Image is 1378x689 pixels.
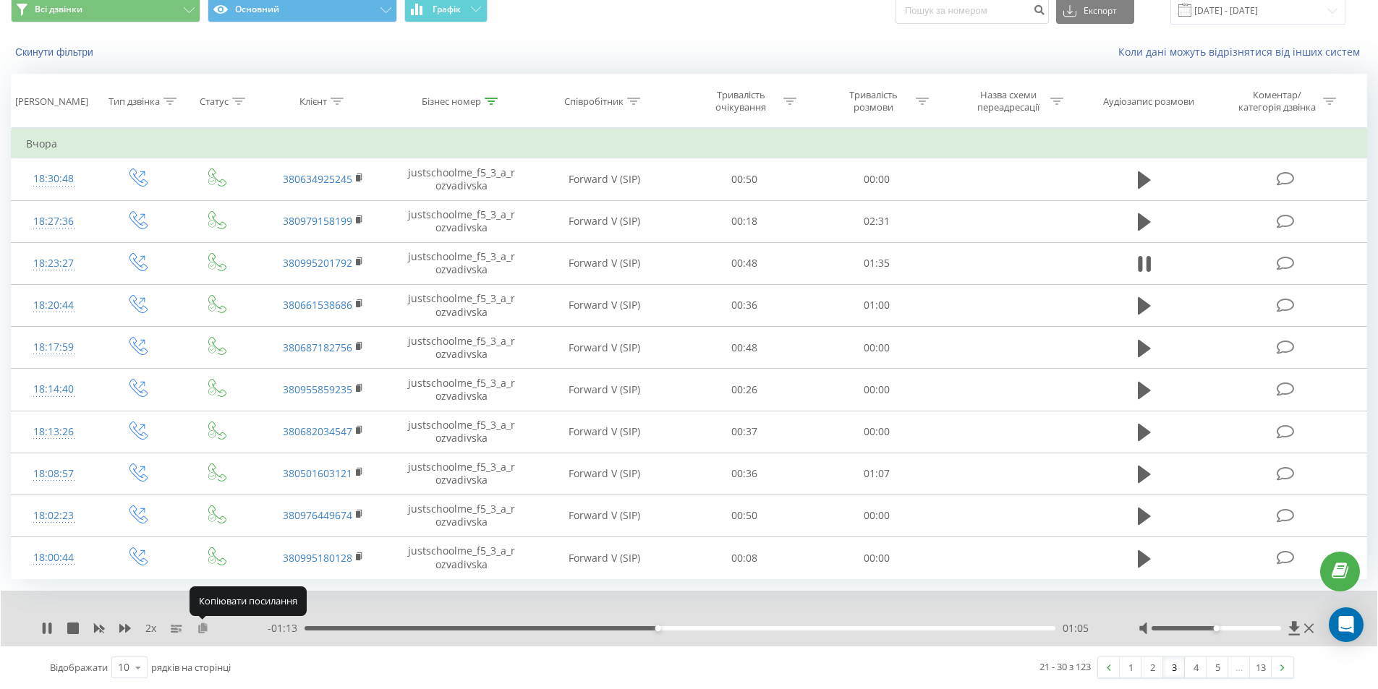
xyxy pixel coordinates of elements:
td: 00:18 [679,200,811,242]
a: 2 [1141,657,1163,677]
div: 18:08:57 [26,460,82,488]
div: Тип дзвінка [109,95,160,108]
td: 00:00 [811,537,943,579]
td: justschoolme_f5_3_a_rozvadivska [392,200,529,242]
td: Forward V (SIP) [530,369,679,411]
td: 00:36 [679,284,811,326]
td: 00:00 [811,158,943,200]
td: justschoolme_f5_3_a_rozvadivska [392,495,529,536]
a: 380634925245 [283,172,352,186]
div: Тривалість очікування [702,89,780,114]
div: 18:13:26 [26,418,82,446]
td: 00:50 [679,158,811,200]
td: Forward V (SIP) [530,411,679,453]
a: 380976449674 [283,508,352,522]
td: justschoolme_f5_3_a_rozvadivska [392,242,529,284]
a: 380995180128 [283,551,352,565]
td: 00:36 [679,453,811,495]
td: 00:37 [679,411,811,453]
td: 02:31 [811,200,943,242]
td: 01:35 [811,242,943,284]
td: justschoolme_f5_3_a_rozvadivska [392,327,529,369]
div: [PERSON_NAME] [15,95,88,108]
td: 00:00 [811,495,943,536]
span: Всі дзвінки [35,4,82,15]
div: Бізнес номер [422,95,481,108]
span: Відображати [50,661,108,674]
div: 10 [118,660,129,675]
div: 18:30:48 [26,165,82,193]
td: 01:00 [811,284,943,326]
a: 380501603121 [283,466,352,480]
div: 18:17:59 [26,333,82,361]
div: Копіювати посилання [190,586,307,615]
div: Коментар/категорія дзвінка [1235,89,1319,114]
span: Графік [433,4,461,14]
a: 380661538686 [283,298,352,312]
td: 01:07 [811,453,943,495]
a: 13 [1250,657,1272,677]
td: justschoolme_f5_3_a_rozvadivska [392,158,529,200]
td: 00:08 [679,537,811,579]
td: Forward V (SIP) [530,158,679,200]
div: Співробітник [564,95,624,108]
a: 380979158199 [283,214,352,228]
div: 18:20:44 [26,291,82,320]
div: 18:14:40 [26,375,82,403]
td: Forward V (SIP) [530,200,679,242]
a: 1 [1120,657,1141,677]
div: 18:02:23 [26,502,82,530]
td: 00:00 [811,327,943,369]
div: Тривалість розмови [835,89,912,114]
a: Коли дані можуть відрізнятися вiд інших систем [1118,45,1367,59]
div: 18:00:44 [26,544,82,572]
td: 00:26 [679,369,811,411]
td: Forward V (SIP) [530,453,679,495]
td: Forward V (SIP) [530,537,679,579]
td: Forward V (SIP) [530,242,679,284]
td: justschoolme_f5_3_a_rozvadivska [392,537,529,579]
td: 00:48 [679,327,811,369]
td: Вчора [12,129,1367,158]
a: 4 [1185,657,1207,677]
a: 380682034547 [283,424,352,438]
a: 380995201792 [283,256,352,270]
td: justschoolme_f5_3_a_rozvadivska [392,453,529,495]
td: 00:48 [679,242,811,284]
td: Forward V (SIP) [530,495,679,536]
td: 00:00 [811,411,943,453]
a: 380687182756 [283,341,352,354]
a: 3 [1163,657,1185,677]
button: Скинути фільтри [11,46,101,59]
a: 5 [1207,657,1228,677]
span: - 01:13 [268,621,305,635]
span: 2 x [145,621,156,635]
span: рядків на сторінці [151,661,231,674]
td: justschoolme_f5_3_a_rozvadivska [392,411,529,453]
td: Forward V (SIP) [530,284,679,326]
td: Forward V (SIP) [530,327,679,369]
div: Клієнт [299,95,327,108]
td: 00:50 [679,495,811,536]
div: Open Intercom Messenger [1329,607,1364,642]
td: 00:00 [811,369,943,411]
div: Accessibility label [655,625,661,631]
div: Accessibility label [1213,625,1219,631]
a: 380955859235 [283,382,352,396]
div: Назва схеми переадресації [969,89,1047,114]
div: 18:27:36 [26,207,82,236]
td: justschoolme_f5_3_a_rozvadivska [392,369,529,411]
span: 01:05 [1063,621,1089,635]
div: Аудіозапис розмови [1103,95,1194,108]
td: justschoolme_f5_3_a_rozvadivska [392,284,529,326]
div: Статус [200,95,229,108]
div: … [1228,657,1250,677]
div: 21 - 30 з 123 [1039,659,1091,674]
div: 18:23:27 [26,249,82,278]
